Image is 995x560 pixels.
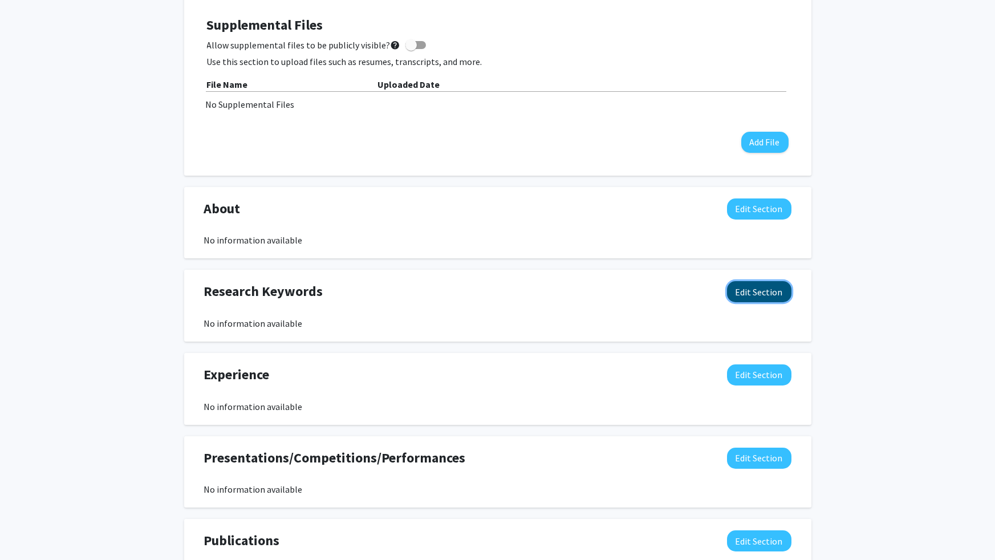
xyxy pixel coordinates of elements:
[204,364,270,385] span: Experience
[204,198,241,219] span: About
[207,55,789,68] p: Use this section to upload files such as resumes, transcripts, and more.
[727,281,791,302] button: Edit Research Keywords
[204,316,791,330] div: No information available
[204,400,791,413] div: No information available
[727,448,791,469] button: Edit Presentations/Competitions/Performances
[204,482,791,496] div: No information available
[727,530,791,551] button: Edit Publications
[204,281,323,302] span: Research Keywords
[206,98,790,111] div: No Supplemental Files
[378,79,440,90] b: Uploaded Date
[207,79,248,90] b: File Name
[204,448,466,468] span: Presentations/Competitions/Performances
[727,364,791,385] button: Edit Experience
[207,38,401,52] span: Allow supplemental files to be publicly visible?
[207,17,789,34] h4: Supplemental Files
[9,509,48,551] iframe: Chat
[391,38,401,52] mat-icon: help
[204,530,280,551] span: Publications
[727,198,791,220] button: Edit About
[741,132,789,153] button: Add File
[204,233,791,247] div: No information available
